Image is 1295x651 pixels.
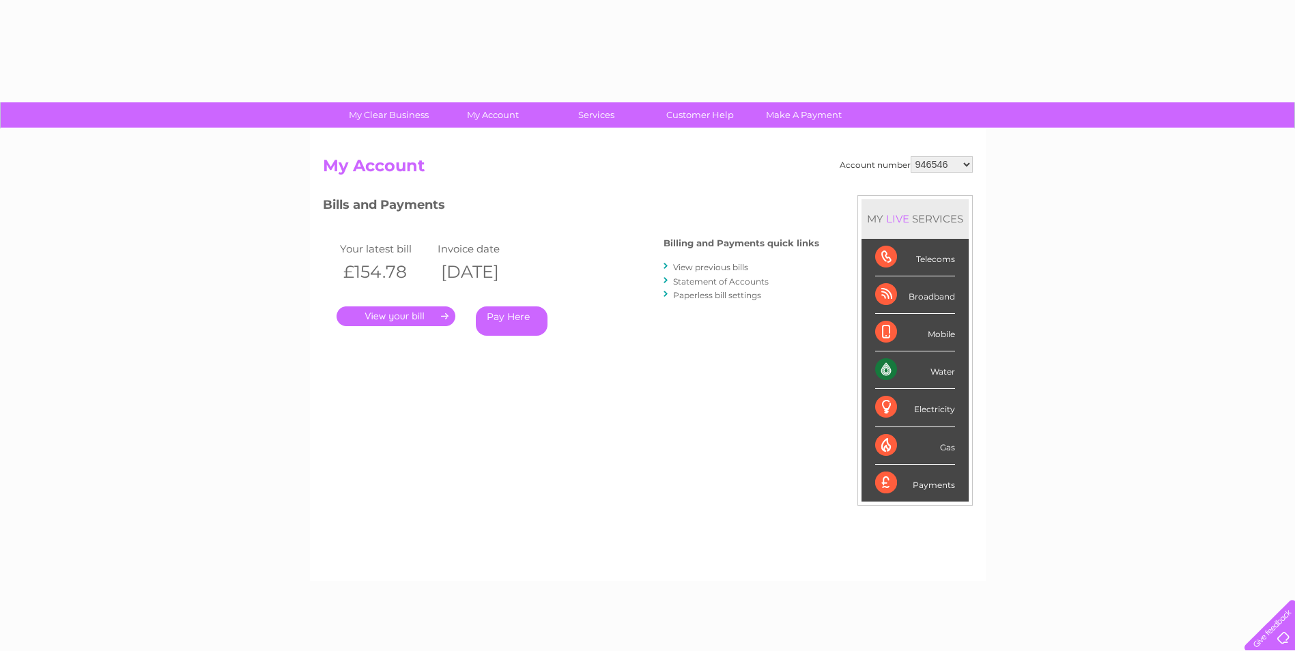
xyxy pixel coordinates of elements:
[748,102,860,128] a: Make A Payment
[875,351,955,389] div: Water
[434,258,532,286] th: [DATE]
[875,389,955,426] div: Electricity
[840,156,973,173] div: Account number
[436,102,549,128] a: My Account
[644,102,756,128] a: Customer Help
[664,238,819,248] h4: Billing and Payments quick links
[337,258,435,286] th: £154.78
[875,314,955,351] div: Mobile
[875,276,955,314] div: Broadband
[476,306,547,336] a: Pay Here
[434,240,532,258] td: Invoice date
[883,212,912,225] div: LIVE
[323,156,973,182] h2: My Account
[332,102,445,128] a: My Clear Business
[323,195,819,219] h3: Bills and Payments
[337,240,435,258] td: Your latest bill
[875,465,955,502] div: Payments
[673,290,761,300] a: Paperless bill settings
[540,102,653,128] a: Services
[337,306,455,326] a: .
[862,199,969,238] div: MY SERVICES
[673,262,748,272] a: View previous bills
[875,427,955,465] div: Gas
[673,276,769,287] a: Statement of Accounts
[875,239,955,276] div: Telecoms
